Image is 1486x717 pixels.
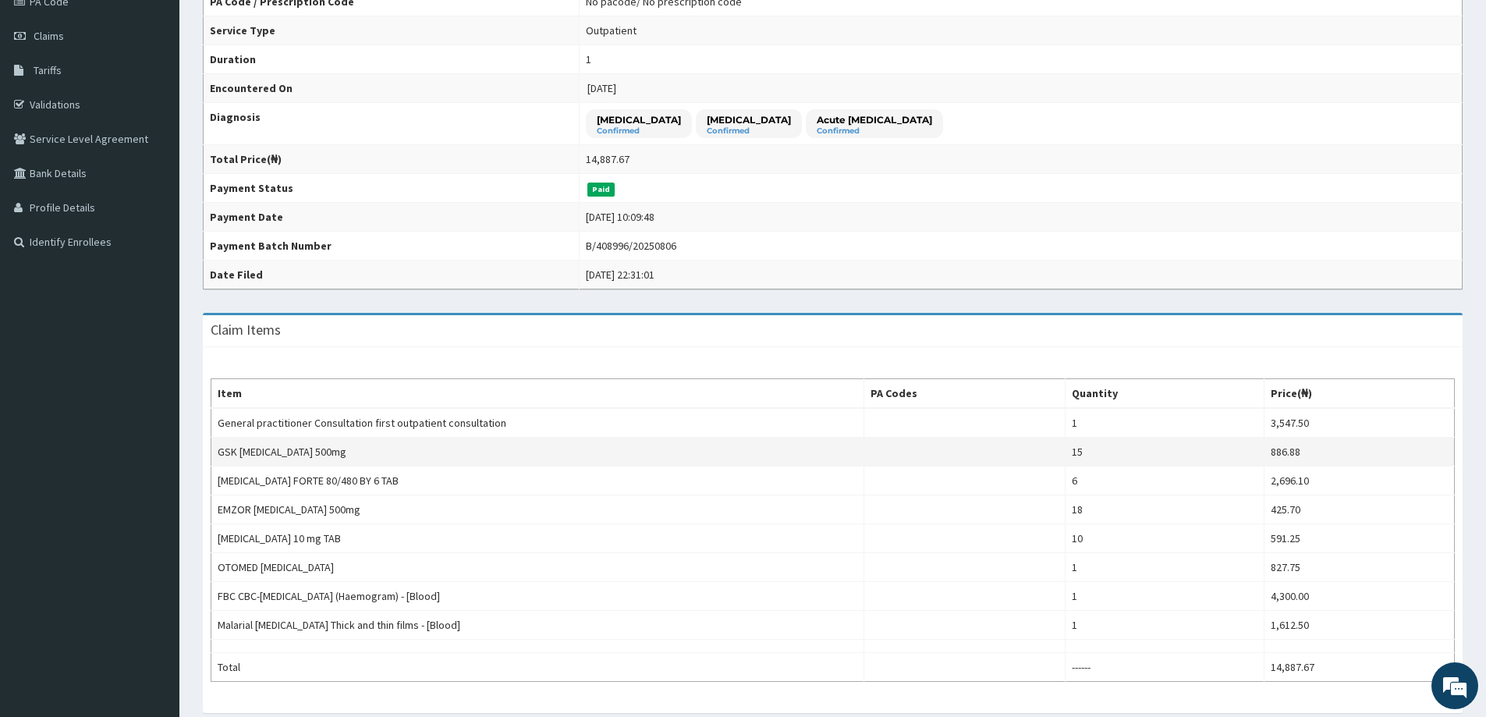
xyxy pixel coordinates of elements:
[707,113,791,126] p: [MEDICAL_DATA]
[1264,379,1454,409] th: Price(₦)
[211,611,864,640] td: Malarial [MEDICAL_DATA] Thick and thin films - [Blood]
[1264,553,1454,582] td: 827.75
[204,45,580,74] th: Duration
[1066,495,1264,524] td: 18
[597,113,681,126] p: [MEDICAL_DATA]
[1264,438,1454,467] td: 886.88
[1264,582,1454,611] td: 4,300.00
[586,51,591,67] div: 1
[1264,495,1454,524] td: 425.70
[1264,653,1454,682] td: 14,887.67
[34,63,62,77] span: Tariffs
[1066,467,1264,495] td: 6
[211,524,864,553] td: [MEDICAL_DATA] 10 mg TAB
[1264,467,1454,495] td: 2,696.10
[1066,611,1264,640] td: 1
[1066,524,1264,553] td: 10
[204,145,580,174] th: Total Price(₦)
[586,267,654,282] div: [DATE] 22:31:01
[204,74,580,103] th: Encountered On
[204,232,580,261] th: Payment Batch Number
[204,16,580,45] th: Service Type
[211,438,864,467] td: GSK [MEDICAL_DATA] 500mg
[211,323,281,337] h3: Claim Items
[864,379,1066,409] th: PA Codes
[817,113,932,126] p: Acute [MEDICAL_DATA]
[204,174,580,203] th: Payment Status
[211,495,864,524] td: EMZOR [MEDICAL_DATA] 500mg
[211,582,864,611] td: FBC CBC-[MEDICAL_DATA] (Haemogram) - [Blood]
[34,29,64,43] span: Claims
[1066,379,1264,409] th: Quantity
[211,553,864,582] td: OTOMED [MEDICAL_DATA]
[211,408,864,438] td: General practitioner Consultation first outpatient consultation
[211,467,864,495] td: [MEDICAL_DATA] FORTE 80/480 BY 6 TAB
[586,151,630,167] div: 14,887.67
[211,653,864,682] td: Total
[211,379,864,409] th: Item
[1066,438,1264,467] td: 15
[597,127,681,135] small: Confirmed
[586,238,676,254] div: B/408996/20250806
[1264,611,1454,640] td: 1,612.50
[1066,582,1264,611] td: 1
[707,127,791,135] small: Confirmed
[1264,408,1454,438] td: 3,547.50
[1264,524,1454,553] td: 591.25
[586,209,654,225] div: [DATE] 10:09:48
[587,81,616,95] span: [DATE]
[204,261,580,289] th: Date Filed
[1066,653,1264,682] td: ------
[1066,408,1264,438] td: 1
[586,23,637,38] div: Outpatient
[204,103,580,145] th: Diagnosis
[204,203,580,232] th: Payment Date
[1066,553,1264,582] td: 1
[587,183,615,197] span: Paid
[817,127,932,135] small: Confirmed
